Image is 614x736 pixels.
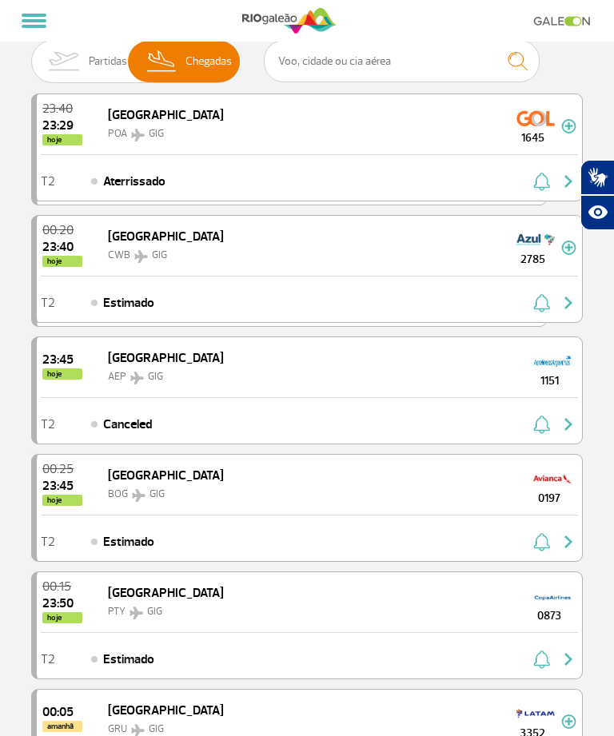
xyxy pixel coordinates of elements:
[559,532,578,551] img: seta-direita-painel-voo.svg
[42,102,82,115] span: 2025-08-27 23:40:00
[504,251,561,268] span: 2785
[38,41,89,82] img: slider-embarque
[147,605,162,618] span: GIG
[561,714,576,729] img: mais-info-painel-voo.svg
[108,249,130,261] span: CWB
[42,495,82,506] span: hoje
[533,583,572,609] img: COPA Airlines
[42,368,82,380] span: hoje
[533,172,550,191] img: sino-painel-voo.svg
[580,195,614,230] button: Abrir recursos assistivos.
[103,293,154,312] span: Estimado
[559,415,578,434] img: seta-direita-painel-voo.svg
[533,348,572,374] img: Aerolineas Argentinas
[42,706,82,718] span: 2025-08-28 00:05:00
[152,249,167,261] span: GIG
[108,722,127,735] span: GRU
[42,224,82,237] span: 2025-08-28 00:20:00
[108,107,224,123] span: [GEOGRAPHIC_DATA]
[149,127,164,140] span: GIG
[42,241,82,253] span: 2025-08-27 23:40:00
[520,490,578,507] span: 0197
[41,176,55,187] span: T2
[42,353,82,366] span: 2025-08-27 23:45:00
[108,370,126,383] span: AEP
[138,41,185,82] img: slider-desembarque
[42,580,82,593] span: 2025-08-28 00:15:00
[149,722,164,735] span: GIG
[520,607,578,624] span: 0873
[41,654,55,665] span: T2
[108,605,126,618] span: PTY
[103,172,165,191] span: Aterrissado
[504,129,561,146] span: 1645
[41,536,55,547] span: T2
[533,415,550,434] img: sino-painel-voo.svg
[41,297,55,308] span: T2
[150,487,165,500] span: GIG
[516,701,555,726] img: TAM LINHAS AEREAS
[559,650,578,669] img: seta-direita-painel-voo.svg
[103,415,152,434] span: Canceled
[42,721,82,732] span: amanhã
[516,105,555,131] img: GOL Transportes Aereos
[516,227,555,253] img: Azul Linhas Aéreas
[559,172,578,191] img: seta-direita-painel-voo.svg
[42,597,82,610] span: 2025-08-27 23:50:00
[185,41,232,82] span: Chegadas
[108,585,224,601] span: [GEOGRAPHIC_DATA]
[103,532,154,551] span: Estimado
[108,487,128,500] span: BOG
[42,119,82,132] span: 2025-08-27 23:29:23
[580,160,614,195] button: Abrir tradutor de língua de sinais.
[108,229,224,245] span: [GEOGRAPHIC_DATA]
[108,467,224,483] span: [GEOGRAPHIC_DATA]
[580,160,614,230] div: Plugin de acessibilidade da Hand Talk.
[108,702,224,718] span: [GEOGRAPHIC_DATA]
[42,463,82,475] span: 2025-08-28 00:25:00
[533,650,550,669] img: sino-painel-voo.svg
[520,372,578,389] span: 1151
[42,256,82,267] span: hoje
[561,119,576,133] img: mais-info-painel-voo.svg
[42,612,82,623] span: hoje
[42,134,82,145] span: hoje
[533,532,550,551] img: sino-painel-voo.svg
[559,293,578,312] img: seta-direita-painel-voo.svg
[89,41,127,82] span: Partidas
[42,479,82,492] span: 2025-08-27 23:45:00
[108,127,127,140] span: POA
[108,350,224,366] span: [GEOGRAPHIC_DATA]
[41,419,55,430] span: T2
[264,40,540,82] input: Voo, cidade ou cia aérea
[533,293,550,312] img: sino-painel-voo.svg
[533,466,572,491] img: Avianca
[561,241,576,255] img: mais-info-painel-voo.svg
[103,650,154,669] span: Estimado
[148,370,163,383] span: GIG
